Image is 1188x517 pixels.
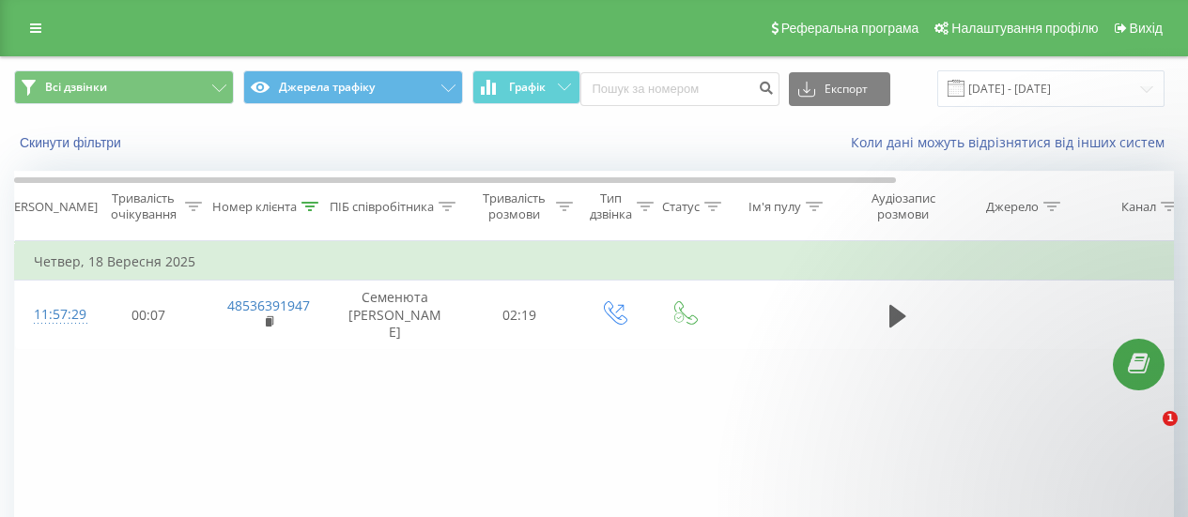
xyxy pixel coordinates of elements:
[789,72,890,106] button: Експорт
[477,190,551,222] div: Тривалість розмови
[986,199,1039,215] div: Джерело
[580,72,779,106] input: Пошук за номером
[1121,199,1156,215] div: Канал
[330,281,461,350] td: Семенюта [PERSON_NAME]
[3,199,98,215] div: [PERSON_NAME]
[461,281,579,350] td: 02:19
[90,281,208,350] td: 00:07
[243,70,463,104] button: Джерела трафіку
[1130,21,1163,36] span: Вихід
[781,21,919,36] span: Реферальна програма
[212,199,297,215] div: Номер клієнта
[45,80,107,95] span: Всі дзвінки
[857,190,949,222] div: Аудіозапис розмови
[330,199,434,215] div: ПІБ співробітника
[1163,411,1178,426] span: 1
[14,70,234,104] button: Всі дзвінки
[662,199,700,215] div: Статус
[227,297,310,314] a: 48536391947
[590,190,632,222] div: Тип дзвінка
[472,70,580,104] button: Графік
[34,297,71,333] div: 11:57:29
[106,190,180,222] div: Тривалість очікування
[851,133,1174,151] a: Коли дані можуть відрізнятися вiд інших систем
[1124,411,1169,456] iframe: Intercom live chat
[951,21,1098,36] span: Налаштування профілю
[14,134,131,151] button: Скинути фільтри
[748,199,801,215] div: Ім'я пулу
[509,81,546,94] span: Графік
